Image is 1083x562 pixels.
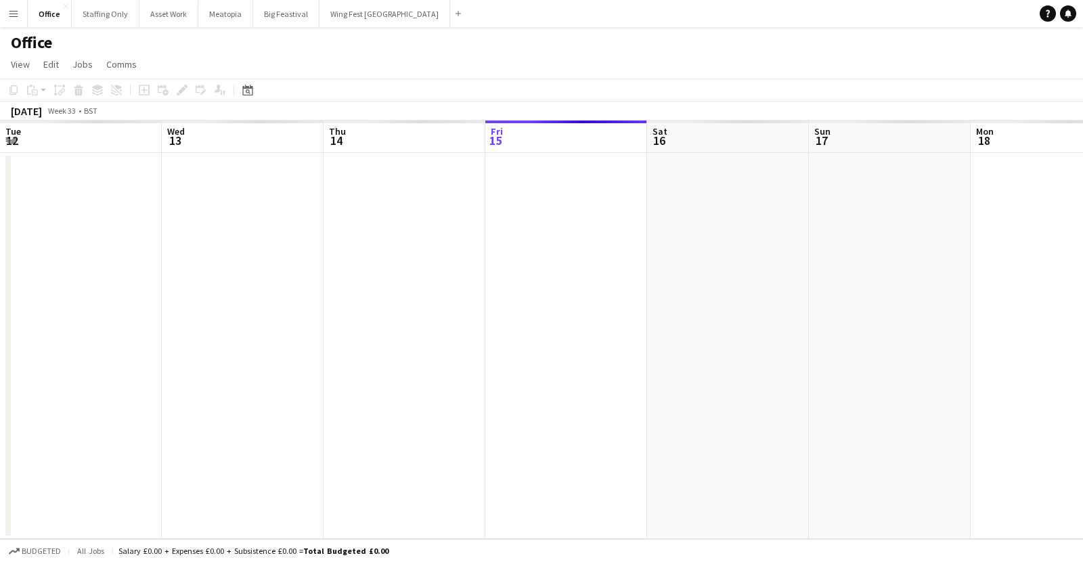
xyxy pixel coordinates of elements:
span: Edit [43,58,59,70]
span: 13 [165,133,185,148]
span: Jobs [72,58,93,70]
span: 18 [974,133,994,148]
button: Asset Work [139,1,198,27]
span: Total Budgeted £0.00 [303,546,389,556]
button: Big Feastival [253,1,319,27]
span: 16 [650,133,667,148]
span: Tue [5,125,21,137]
span: Thu [329,125,346,137]
span: 15 [489,133,503,148]
span: 12 [3,133,21,148]
button: Budgeted [7,544,63,559]
span: All jobs [74,546,107,556]
div: BST [84,106,97,116]
span: Week 33 [45,106,79,116]
a: Edit [38,56,64,73]
button: Meatopia [198,1,253,27]
span: 14 [327,133,346,148]
span: Fri [491,125,503,137]
a: Comms [101,56,142,73]
span: Sat [653,125,667,137]
a: View [5,56,35,73]
button: Staffing Only [72,1,139,27]
span: Budgeted [22,546,61,556]
span: Sun [814,125,831,137]
h1: Office [11,33,52,53]
button: Wing Fest [GEOGRAPHIC_DATA] [319,1,450,27]
span: Wed [167,125,185,137]
div: Salary £0.00 + Expenses £0.00 + Subsistence £0.00 = [118,546,389,556]
a: Jobs [67,56,98,73]
span: View [11,58,30,70]
span: Mon [976,125,994,137]
button: Office [28,1,72,27]
div: [DATE] [11,104,42,118]
span: 17 [812,133,831,148]
span: Comms [106,58,137,70]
